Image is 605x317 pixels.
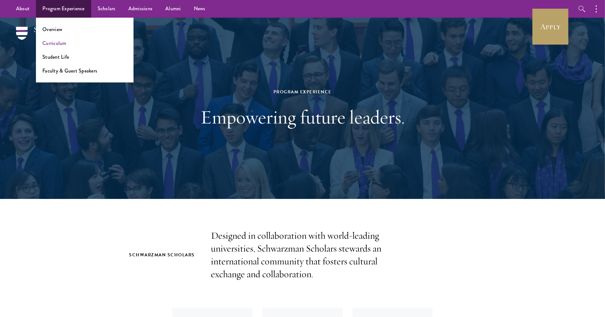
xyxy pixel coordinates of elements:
[42,39,66,47] a: Curriculum
[42,53,69,61] a: Student Life
[16,27,83,49] img: Schwarzman Scholars
[42,67,97,74] a: Faculty & Guest Speakers
[42,26,62,33] a: Overview
[211,229,394,281] p: Designed in collaboration with world-leading universities, Schwarzman Scholars stewards an intern...
[192,88,413,96] div: Program Experience
[192,106,413,129] h1: Empowering future leaders.
[129,251,198,259] h2: Schwarzman Scholars
[532,9,568,45] a: Apply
